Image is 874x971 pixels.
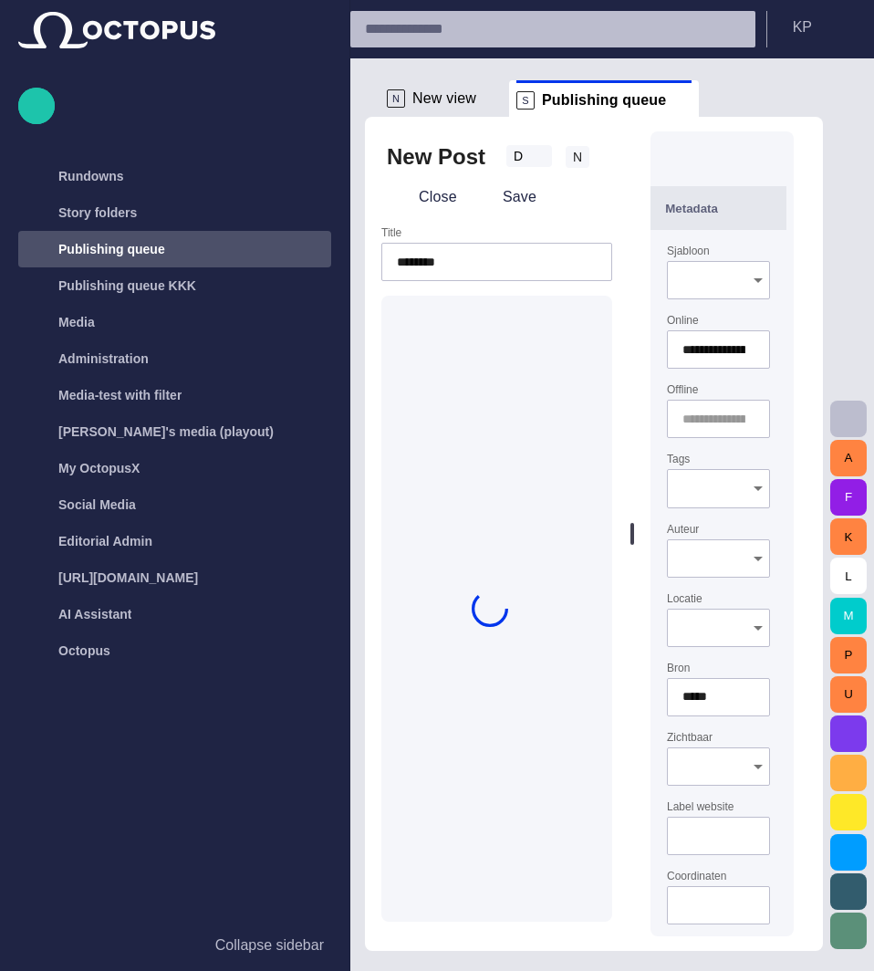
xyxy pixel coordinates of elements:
[58,167,124,185] p: Rundowns
[18,632,331,669] div: Octopus
[514,147,523,165] span: D
[18,413,331,450] div: [PERSON_NAME]'s media (playout)
[58,350,149,368] p: Administration
[830,558,867,594] button: L
[380,80,509,117] div: NNew view
[667,313,699,329] label: Online
[58,605,131,623] p: AI Assistant
[667,660,690,675] label: Bron
[387,181,463,214] button: Close
[412,89,476,108] span: New view
[516,91,535,110] p: S
[650,186,786,230] button: Metadata
[18,559,331,596] div: [URL][DOMAIN_NAME]
[667,382,698,398] label: Offline
[665,202,718,215] span: Metadata
[58,277,196,295] p: Publishing queue KKK
[471,181,543,214] button: Save
[745,754,771,779] button: Open
[793,16,812,38] p: K P
[830,598,867,634] button: M
[18,304,331,340] div: Media
[18,596,331,632] div: AI Assistant
[381,225,401,241] label: Title
[58,569,198,587] p: [URL][DOMAIN_NAME]
[58,423,274,441] p: [PERSON_NAME]'s media (playout)
[667,452,690,467] label: Tags
[58,496,136,514] p: Social Media
[667,590,702,606] label: Locatie
[778,11,863,44] button: KP
[387,89,405,108] p: N
[830,518,867,555] button: K
[18,158,331,669] ul: main menu
[830,676,867,713] button: U
[58,459,140,477] p: My OctopusX
[500,145,558,167] button: D
[18,927,331,964] button: Collapse sidebar
[667,729,713,745] label: Zichtbaar
[745,615,771,641] button: Open
[830,637,867,673] button: P
[58,313,95,331] p: Media
[667,521,699,537] label: Auteur
[745,546,771,571] button: Open
[830,440,867,476] button: A
[667,869,726,884] label: Coordinaten
[542,91,666,110] span: Publishing queue
[745,267,771,293] button: Open
[58,642,110,660] p: Octopus
[215,934,324,956] p: Collapse sidebar
[58,240,165,258] p: Publishing queue
[667,799,734,815] label: Label website
[58,386,182,404] p: Media-test with filter
[667,244,710,259] label: Sjabloon
[830,479,867,516] button: F
[18,377,331,413] div: Media-test with filter
[573,148,582,166] span: N
[509,80,699,117] div: SPublishing queue
[745,475,771,501] button: Open
[387,142,485,172] h2: New Post
[18,12,215,48] img: Octopus News Room
[58,532,152,550] p: Editorial Admin
[18,231,331,267] div: Publishing queue
[58,204,137,222] p: Story folders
